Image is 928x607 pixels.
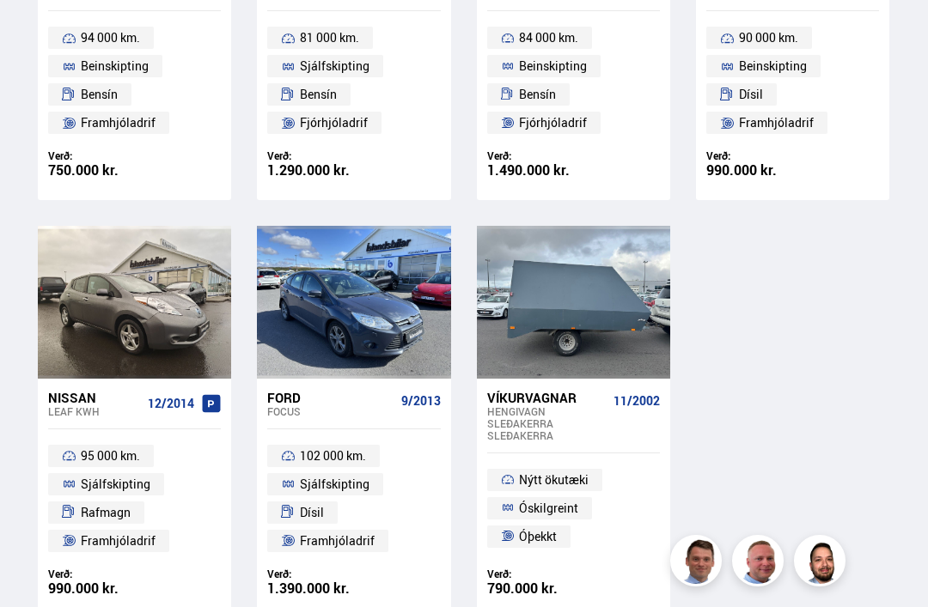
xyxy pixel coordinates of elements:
span: Dísil [300,502,324,523]
span: Beinskipting [519,56,587,76]
span: Beinskipting [739,56,807,76]
span: 9/2013 [401,394,441,408]
div: Ford [267,390,394,405]
span: Bensín [81,84,118,105]
span: Sjálfskipting [300,56,369,76]
div: 1.390.000 kr. [267,581,440,596]
span: 94 000 km. [81,27,140,48]
span: 12/2014 [148,397,194,410]
div: Verð: [48,568,221,580]
img: siFngHWaQ9KaOqBr.png [735,537,786,589]
div: Leaf KWH [48,405,141,417]
div: 990.000 kr. [706,163,879,178]
span: Bensín [300,84,337,105]
div: 990.000 kr. [48,581,221,596]
span: Nýtt ökutæki [519,470,589,490]
span: Sjálfskipting [81,474,150,495]
div: Verð: [487,568,660,580]
span: Rafmagn [81,502,131,523]
span: Framhjóladrif [81,531,156,551]
img: nhp88E3Fdnt1Opn2.png [797,537,848,589]
div: Verð: [267,568,440,580]
span: Framhjóladrif [300,531,375,551]
span: 81 000 km. [300,27,359,48]
span: Dísil [739,84,763,105]
div: 790.000 kr. [487,581,660,596]
span: 90 000 km. [739,27,798,48]
div: Verð: [48,149,221,162]
span: Óskilgreint [519,498,578,519]
span: Sjálfskipting [300,474,369,495]
div: 1.290.000 kr. [267,163,440,178]
div: Verð: [706,149,879,162]
div: Víkurvagnar [487,390,607,405]
span: 84 000 km. [519,27,578,48]
span: Beinskipting [81,56,149,76]
div: Focus [267,405,394,417]
span: Fjórhjóladrif [519,112,587,133]
span: Fjórhjóladrif [300,112,368,133]
div: Hengivagn sleðakerra SLEÐAKERRA [487,405,607,441]
span: Bensín [519,84,556,105]
img: FbJEzSuNWCJXmdc-.webp [673,537,724,589]
div: Verð: [487,149,660,162]
div: Nissan [48,390,141,405]
span: 102 000 km. [300,446,366,466]
button: Open LiveChat chat widget [14,7,65,58]
div: 750.000 kr. [48,163,221,178]
span: Framhjóladrif [739,112,814,133]
span: Framhjóladrif [81,112,156,133]
span: Óþekkt [519,526,557,547]
div: 1.490.000 kr. [487,163,660,178]
div: Verð: [267,149,440,162]
span: 95 000 km. [81,446,140,466]
span: 11/2002 [614,394,660,408]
